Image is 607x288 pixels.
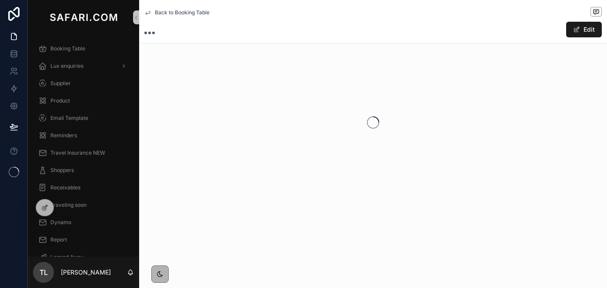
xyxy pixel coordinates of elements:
a: Lux enquiries [33,58,134,74]
span: Supplier [50,80,71,87]
a: Report [33,232,134,248]
span: Lux enquiries [50,63,83,70]
span: Product [50,97,70,104]
span: Dynamo [50,219,71,226]
a: Back to Booking Table [144,9,210,16]
span: TL [40,267,48,278]
span: Receivables [50,184,80,191]
a: Legend Away [33,249,134,265]
img: App logo [48,10,119,24]
a: Booking Table [33,41,134,56]
a: Supplier [33,76,134,91]
span: Travel Insurance NEW [50,149,105,156]
a: Dynamo [33,215,134,230]
span: Reminders [50,132,77,139]
div: scrollable content [28,35,139,257]
button: Edit [566,22,602,37]
span: Booking Table [50,45,85,52]
span: Traveling soon [50,202,87,209]
a: Shoppers [33,162,134,178]
a: Travel Insurance NEW [33,145,134,161]
a: Traveling soon [33,197,134,213]
a: Email Template [33,110,134,126]
span: Legend Away [50,254,83,261]
span: Shoppers [50,167,74,174]
span: Back to Booking Table [155,9,210,16]
a: Product [33,93,134,109]
a: Reminders [33,128,134,143]
span: Email Template [50,115,88,122]
p: [PERSON_NAME] [61,268,111,277]
span: Report [50,236,67,243]
a: Receivables [33,180,134,195]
